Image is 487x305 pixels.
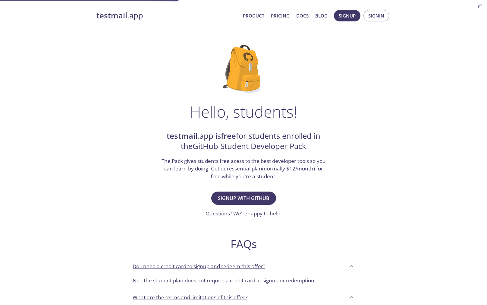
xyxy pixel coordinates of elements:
button: Signup [334,10,360,21]
strong: testmail [96,10,127,21]
a: essential plan [229,165,262,172]
p: No - the student plan does not require a credit card at signup or redemption. [133,277,354,284]
strong: testmail [167,131,197,141]
h2: FAQs [128,237,359,251]
a: Docs [296,12,309,20]
strong: free [221,131,236,141]
h1: Hello, students! [190,103,297,121]
span: Signin [368,12,384,20]
p: What are the terms and limitations of this offer? [133,294,247,301]
h3: The Pack gives students free acess to the best developer tools so you can learn by doing. Get our... [161,157,326,180]
a: happy to help [247,210,280,217]
a: GitHub Student Developer Pack [193,141,306,151]
p: Do I need a credit card to signup and redeem this offer? [133,262,265,270]
h3: Questions? We're . [206,210,282,218]
button: Signin [363,10,389,21]
a: Blog [315,12,328,20]
span: Signup [339,12,356,20]
button: Signup with GitHub [211,192,276,205]
img: github-student-backpack.png [223,45,265,93]
a: Product [243,12,264,20]
span: Signup with GitHub [218,194,269,202]
div: Do I need a credit card to signup and redeem this offer? [128,258,359,274]
a: testmail.app [96,11,238,21]
h2: .app is for students enrolled in the [161,131,326,152]
div: Do I need a credit card to signup and redeem this offer? [128,274,359,289]
a: Pricing [271,12,290,20]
